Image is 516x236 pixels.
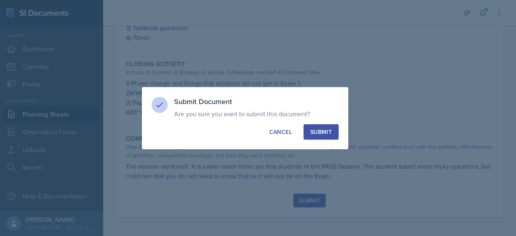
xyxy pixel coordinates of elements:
div: Cancel [269,128,292,136]
h3: Submit Document [174,97,339,107]
p: Are you sure you want to submit this document? [174,110,339,118]
button: Cancel [262,124,299,140]
div: Submit [310,128,332,136]
button: Submit [304,124,339,140]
